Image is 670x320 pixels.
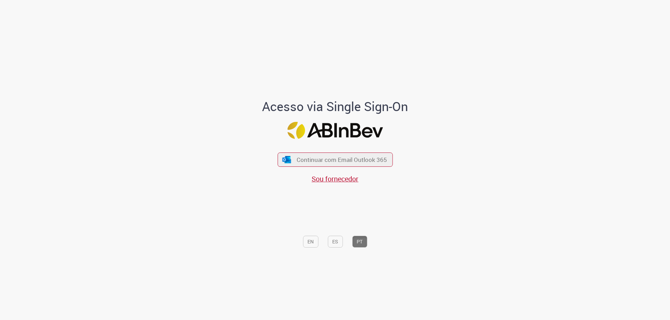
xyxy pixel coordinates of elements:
span: Continuar com Email Outlook 365 [297,156,387,164]
button: PT [352,236,367,248]
h1: Acesso via Single Sign-On [238,100,432,114]
button: ES [328,236,343,248]
img: Logo ABInBev [287,122,383,139]
button: EN [303,236,318,248]
a: Sou fornecedor [312,174,358,184]
button: ícone Azure/Microsoft 360 Continuar com Email Outlook 365 [277,153,393,167]
img: ícone Azure/Microsoft 360 [282,156,292,163]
